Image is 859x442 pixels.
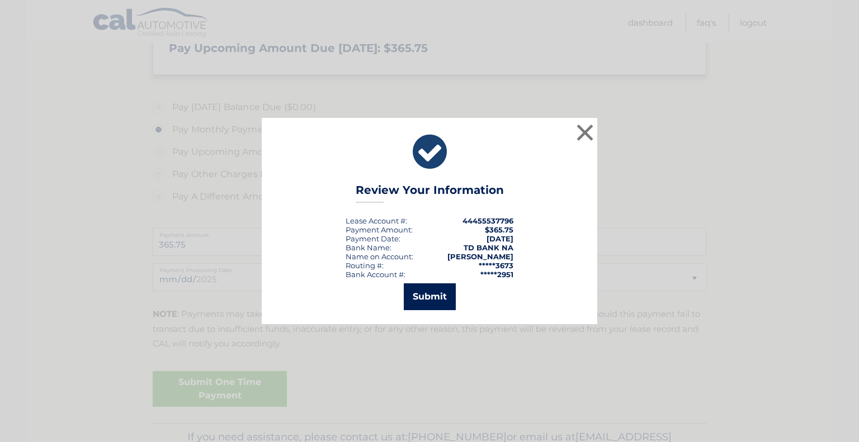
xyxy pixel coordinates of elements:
[346,234,399,243] span: Payment Date
[346,261,384,270] div: Routing #:
[462,216,513,225] strong: 44455537796
[346,252,413,261] div: Name on Account:
[485,225,513,234] span: $365.75
[447,252,513,261] strong: [PERSON_NAME]
[487,234,513,243] span: [DATE]
[574,121,596,144] button: ×
[404,283,456,310] button: Submit
[346,270,405,279] div: Bank Account #:
[346,216,407,225] div: Lease Account #:
[346,243,391,252] div: Bank Name:
[464,243,513,252] strong: TD BANK NA
[346,234,400,243] div: :
[356,183,504,203] h3: Review Your Information
[346,225,413,234] div: Payment Amount:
